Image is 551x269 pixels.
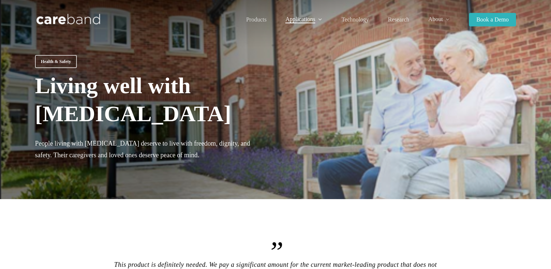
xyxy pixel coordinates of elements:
[388,17,409,23] a: Research
[341,17,369,23] a: Technology
[35,55,77,68] a: Health & Safety
[428,16,443,22] span: About
[285,16,315,22] span: Applications
[35,138,268,171] p: People living with [MEDICAL_DATA] deserve to live with freedom, dignity, and safety. Their caregi...
[103,237,448,266] span: ”
[246,17,266,23] a: Products
[35,73,231,126] span: Living well with [MEDICAL_DATA]
[428,16,450,23] a: About
[285,16,323,23] a: Applications
[246,16,266,23] span: Products
[469,17,516,23] a: Book a Demo
[41,58,71,65] span: Health & Safety
[388,16,409,23] span: Research
[476,16,509,23] span: Book a Demo
[341,16,369,23] span: Technology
